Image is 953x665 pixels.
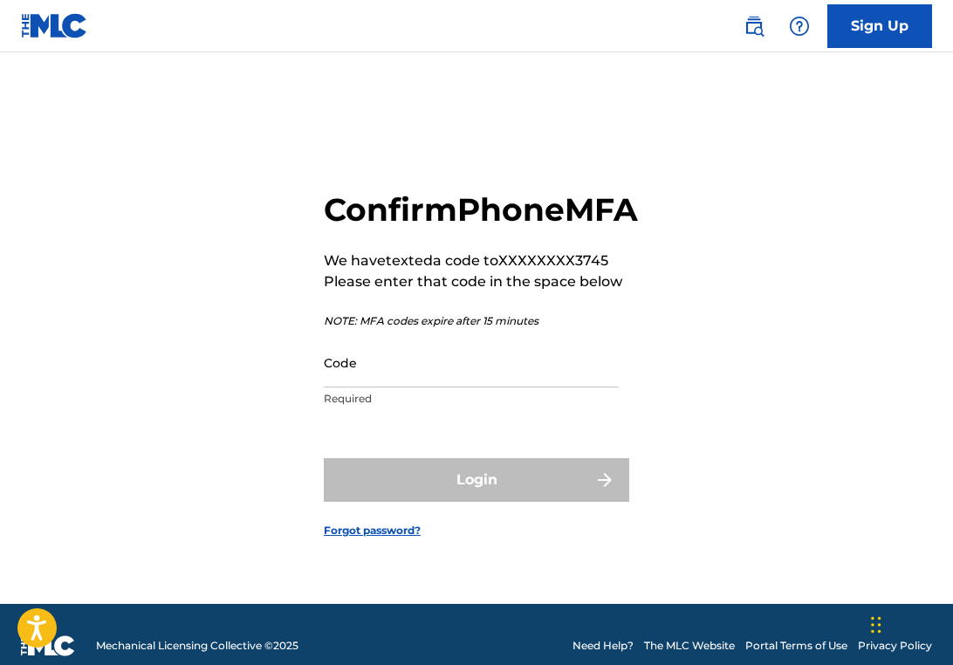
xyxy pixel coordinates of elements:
[737,9,771,44] a: Public Search
[871,599,881,651] div: Drag
[744,16,764,37] img: search
[789,16,810,37] img: help
[96,638,298,654] span: Mechanical Licensing Collective © 2025
[572,638,634,654] a: Need Help?
[782,9,817,44] div: Help
[21,635,75,656] img: logo
[21,13,88,38] img: MLC Logo
[644,638,735,654] a: The MLC Website
[745,638,847,654] a: Portal Terms of Use
[858,638,932,654] a: Privacy Policy
[324,391,619,407] p: Required
[324,190,638,230] h2: Confirm Phone MFA
[866,581,953,665] iframe: Chat Widget
[324,271,638,292] p: Please enter that code in the space below
[827,4,932,48] a: Sign Up
[324,523,421,538] a: Forgot password?
[324,313,638,329] p: NOTE: MFA codes expire after 15 minutes
[324,250,638,271] p: We have texted a code to XXXXXXXX3745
